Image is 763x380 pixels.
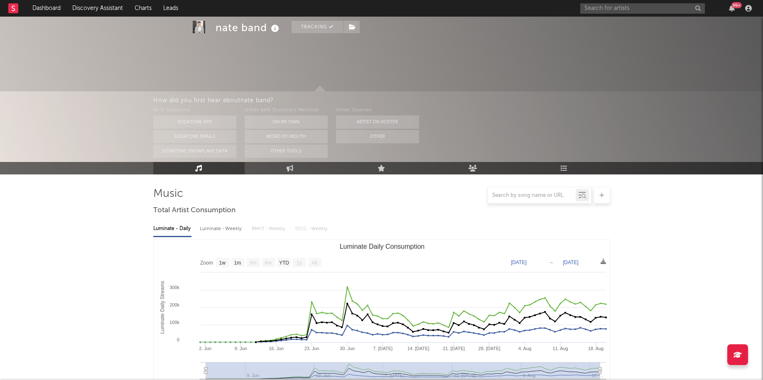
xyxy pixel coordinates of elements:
[245,130,328,143] button: Word Of Mouth
[580,3,705,14] input: Search for artists
[552,346,568,351] text: 11. Aug
[153,222,191,236] div: Luminate - Daily
[216,21,281,34] div: nate band
[169,320,179,325] text: 100k
[336,105,419,115] div: Other Sources
[153,115,236,129] button: Sodatone App
[169,285,179,290] text: 300k
[511,260,527,265] text: [DATE]
[297,260,302,266] text: 1y
[731,2,742,8] div: 99 +
[219,260,226,266] text: 1w
[443,346,465,351] text: 21. [DATE]
[153,206,236,216] span: Total Artist Consumption
[200,222,243,236] div: Luminate - Weekly
[177,337,179,342] text: 0
[234,260,241,266] text: 1m
[549,260,554,265] text: →
[245,115,328,129] button: On My Own
[312,260,317,266] text: All
[336,115,419,129] button: Artist on Roster
[478,346,500,351] text: 28. [DATE]
[153,130,236,143] button: Sodatone Emails
[373,346,393,351] text: 7. [DATE]
[153,145,236,158] button: Sodatone Snowflake Data
[245,145,328,158] button: Other Tools
[249,260,256,266] text: 3m
[279,260,289,266] text: YTD
[245,105,328,115] div: Other A&R Discovery Methods
[292,21,343,33] button: Tracking
[336,130,419,143] button: Other
[588,346,603,351] text: 18. Aug
[304,346,319,351] text: 23. Jun
[563,260,579,265] text: [DATE]
[269,346,284,351] text: 16. Jun
[591,373,604,378] text: 18. …
[729,5,735,12] button: 99+
[199,346,211,351] text: 2. Jun
[200,260,213,266] text: Zoom
[340,346,355,351] text: 30. Jun
[169,302,179,307] text: 200k
[153,105,236,115] div: With Sodatone
[265,260,272,266] text: 6m
[518,346,531,351] text: 4. Aug
[159,281,165,333] text: Luminate Daily Streams
[488,192,576,199] input: Search by song name or URL
[339,243,424,250] text: Luminate Daily Consumption
[407,346,429,351] text: 14. [DATE]
[234,346,247,351] text: 9. Jun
